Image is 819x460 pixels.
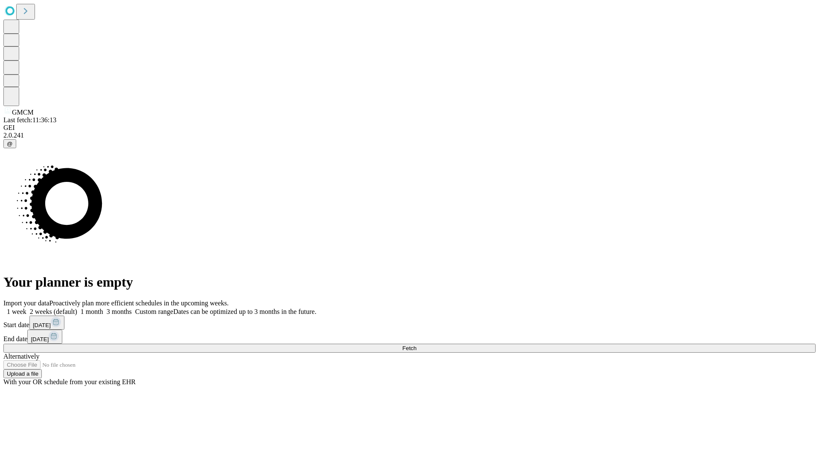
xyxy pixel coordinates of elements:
[30,308,77,315] span: 2 weeks (default)
[3,132,816,139] div: 2.0.241
[3,274,816,290] h1: Your planner is empty
[107,308,132,315] span: 3 months
[31,336,49,342] span: [DATE]
[3,116,56,124] span: Last fetch: 11:36:13
[3,330,816,344] div: End date
[3,124,816,132] div: GEI
[49,299,229,307] span: Proactively plan more efficient schedules in the upcoming weeks.
[3,316,816,330] div: Start date
[3,378,136,385] span: With your OR schedule from your existing EHR
[3,299,49,307] span: Import your data
[12,109,34,116] span: GMCM
[3,344,816,353] button: Fetch
[33,322,51,328] span: [DATE]
[3,353,39,360] span: Alternatively
[3,139,16,148] button: @
[27,330,62,344] button: [DATE]
[402,345,416,351] span: Fetch
[7,308,26,315] span: 1 week
[7,141,13,147] span: @
[135,308,173,315] span: Custom range
[173,308,316,315] span: Dates can be optimized up to 3 months in the future.
[29,316,64,330] button: [DATE]
[81,308,103,315] span: 1 month
[3,369,42,378] button: Upload a file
